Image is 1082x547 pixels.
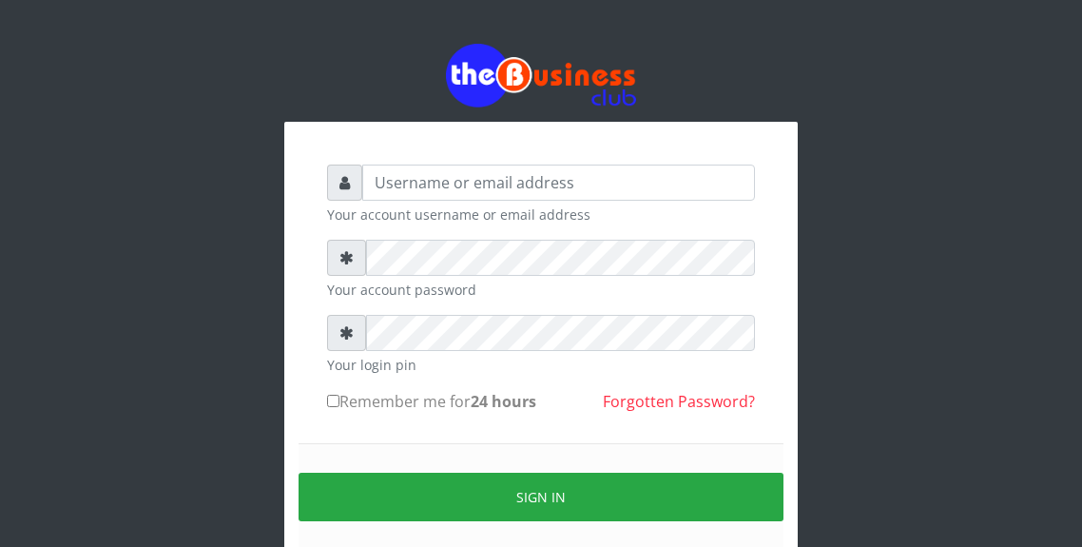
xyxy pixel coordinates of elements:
b: 24 hours [471,391,536,412]
label: Remember me for [327,390,536,413]
small: Your account username or email address [327,205,755,225]
button: Sign in [299,473,783,521]
small: Your account password [327,280,755,300]
small: Your login pin [327,355,755,375]
a: Forgotten Password? [603,391,755,412]
input: Remember me for24 hours [327,395,339,407]
input: Username or email address [362,165,755,201]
